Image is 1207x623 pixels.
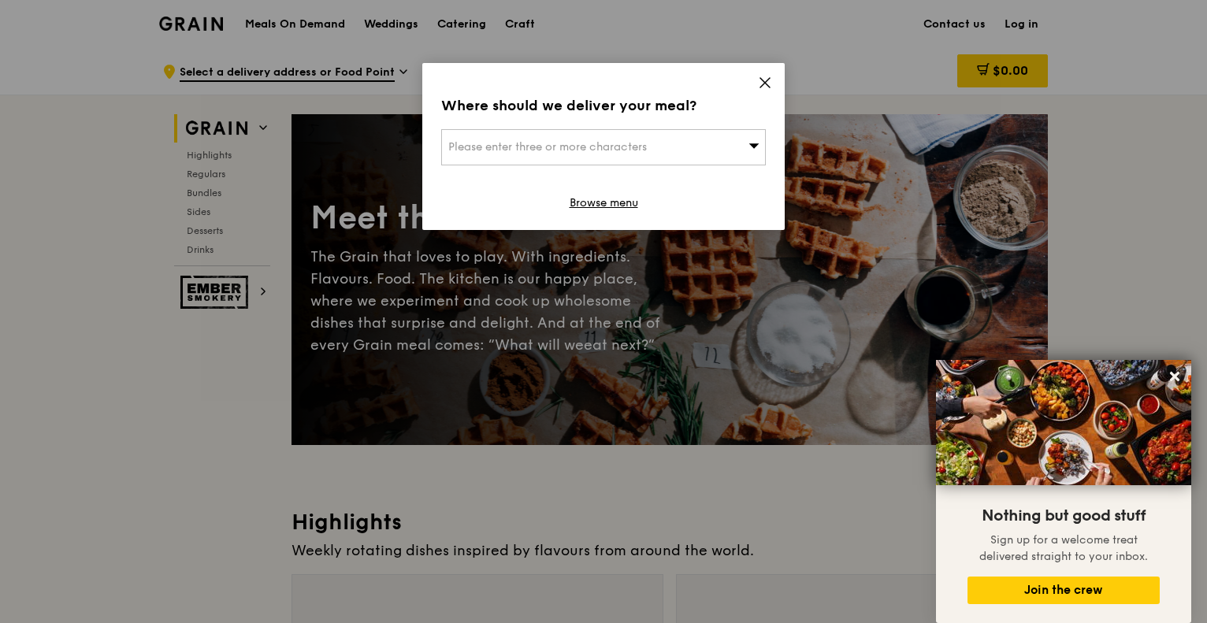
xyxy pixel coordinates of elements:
[448,140,647,154] span: Please enter three or more characters
[570,195,638,211] a: Browse menu
[979,533,1148,563] span: Sign up for a welcome treat delivered straight to your inbox.
[936,360,1191,485] img: DSC07876-Edit02-Large.jpeg
[967,577,1160,604] button: Join the crew
[1162,364,1187,389] button: Close
[441,95,766,117] div: Where should we deliver your meal?
[982,506,1146,525] span: Nothing but good stuff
